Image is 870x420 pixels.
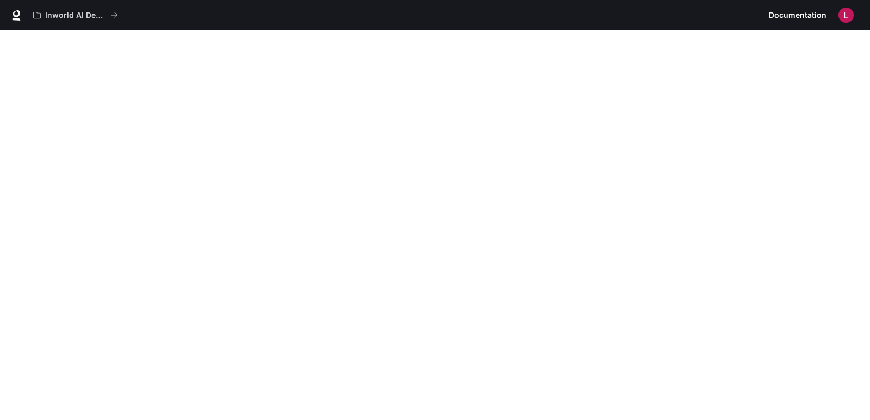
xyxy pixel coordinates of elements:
[838,8,854,23] img: User avatar
[28,4,123,26] button: All workspaces
[765,4,831,26] a: Documentation
[45,11,106,20] p: Inworld AI Demos
[835,4,857,26] button: User avatar
[769,9,826,22] span: Documentation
